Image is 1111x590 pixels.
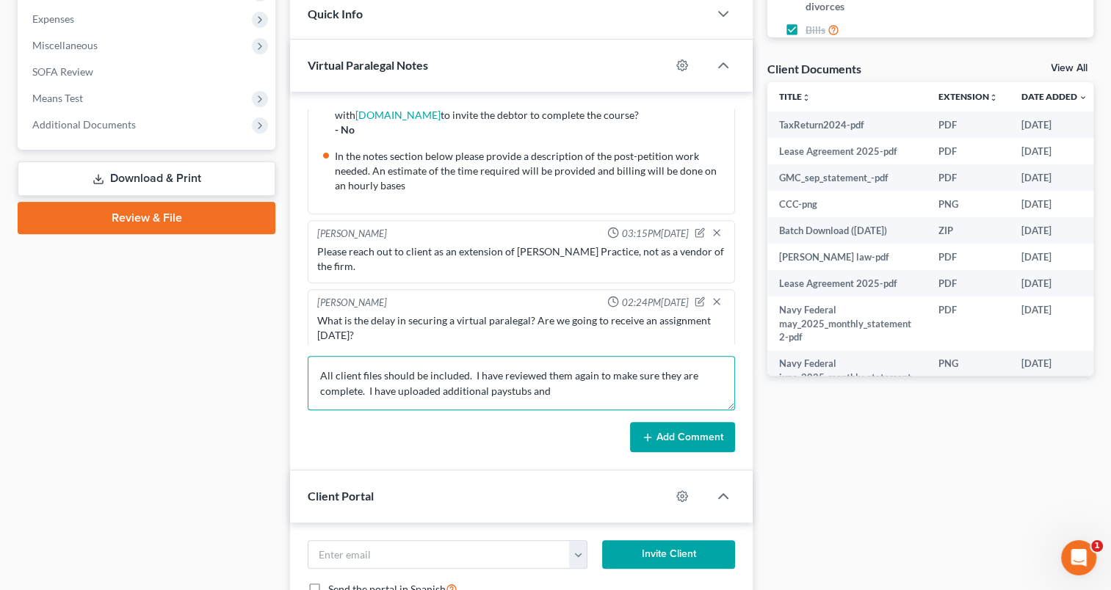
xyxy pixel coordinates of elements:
span: Virtual Paralegal Notes [308,58,428,72]
td: PDF [927,138,1010,164]
td: Lease Agreement 2025-pdf [767,138,927,164]
td: [DATE] [1010,351,1099,404]
span: Quick Info [308,7,363,21]
td: TaxReturn2024-pdf [767,112,927,138]
td: Navy Federal june_2025_monthly_statement 2-png [767,351,927,404]
td: PDF [927,112,1010,138]
a: [DOMAIN_NAME] [355,109,441,121]
td: PNG [927,351,1010,404]
span: SOFA Review [32,65,93,78]
div: - No [335,123,725,137]
iframe: Intercom live chat [1061,540,1096,575]
input: Enter email [308,541,570,569]
div: Client Documents [767,61,861,76]
td: CCC-png [767,191,927,217]
td: [DATE] [1010,217,1099,244]
td: [PERSON_NAME] law-pdf [767,244,927,270]
td: Lease Agreement 2025-pdf [767,270,927,296]
button: Invite Client [602,540,735,569]
a: SOFA Review [21,59,275,85]
td: ZIP [927,217,1010,244]
td: PDF [927,270,1010,296]
a: Extensionunfold_more [938,91,998,102]
i: unfold_more [989,93,998,102]
div: In the notes section below please provide a description of the post-petition work needed. An esti... [335,149,725,193]
span: Expenses [32,12,74,25]
a: Review & File [18,202,275,234]
td: [DATE] [1010,138,1099,164]
div: [PERSON_NAME] [317,296,387,310]
span: Additional Documents [32,118,136,131]
td: PDF [927,296,1010,350]
span: 02:24PM[DATE] [622,296,689,310]
a: View All [1051,63,1088,73]
a: Titleunfold_more [779,91,811,102]
span: Miscellaneous [32,39,98,51]
span: Means Test [32,92,83,104]
td: [DATE] [1010,164,1099,191]
div: [PERSON_NAME] [317,227,387,241]
span: 1 [1091,540,1103,552]
button: Add Comment [630,422,735,453]
i: unfold_more [802,93,811,102]
td: Navy Federal may_2025_monthly_statement 2-pdf [767,296,927,350]
td: [DATE] [1010,191,1099,217]
td: [DATE] [1010,244,1099,270]
a: Date Added expand_more [1021,91,1088,102]
span: Bills [806,23,825,37]
td: [DATE] [1010,270,1099,296]
div: What is the delay in securing a virtual paralegal? Are we going to receive an assignment [DATE]? [317,313,725,343]
td: Batch Download ([DATE]) [767,217,927,244]
td: GMC_sep_statement_-pdf [767,164,927,191]
div: Please reach out to client as an extension of [PERSON_NAME] Practice, not as a vendor of the firm. [317,244,725,274]
td: PDF [927,244,1010,270]
td: PNG [927,191,1010,217]
td: [DATE] [1010,112,1099,138]
td: [DATE] [1010,296,1099,350]
a: Download & Print [18,161,275,196]
span: 03:15PM[DATE] [622,227,689,241]
td: PDF [927,164,1010,191]
i: expand_more [1079,93,1088,102]
span: Client Portal [308,489,374,503]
